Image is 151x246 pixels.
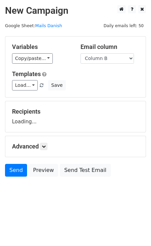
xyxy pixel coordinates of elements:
[5,5,146,16] h2: New Campaign
[101,23,146,28] a: Daily emails left: 50
[12,43,70,51] h5: Variables
[12,108,139,125] div: Loading...
[29,164,58,177] a: Preview
[12,143,139,150] h5: Advanced
[12,53,53,64] a: Copy/paste...
[12,108,139,115] h5: Recipients
[60,164,111,177] a: Send Test Email
[12,70,41,77] a: Templates
[35,23,62,28] a: Mails Danish
[5,23,62,28] small: Google Sheet:
[48,80,65,90] button: Save
[101,22,146,29] span: Daily emails left: 50
[81,43,139,51] h5: Email column
[5,164,27,177] a: Send
[12,80,38,90] a: Load...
